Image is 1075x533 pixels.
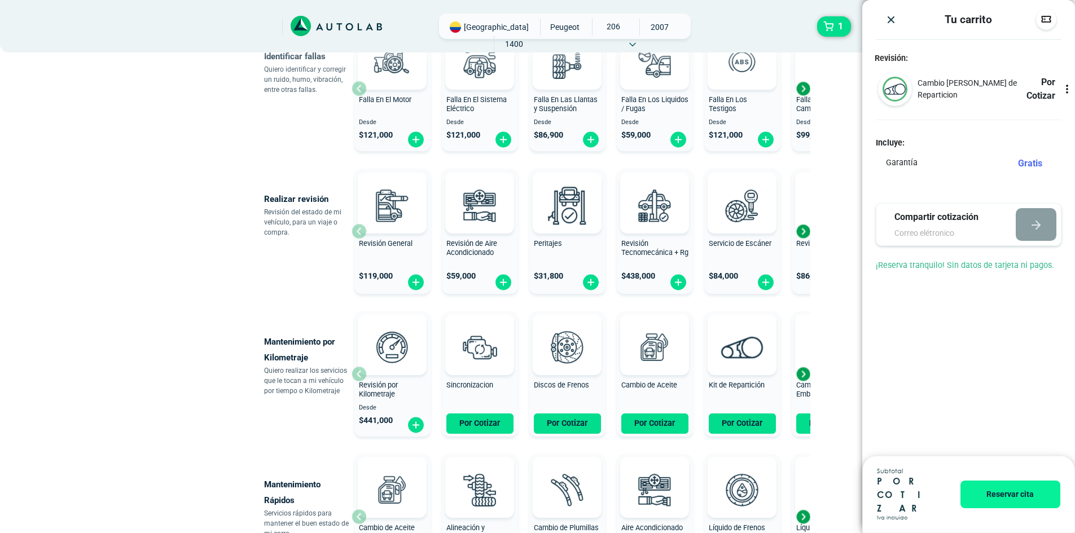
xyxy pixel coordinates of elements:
[638,175,672,209] img: AD0BCuuxAAAAAElFTkSuQmCC
[725,175,759,209] img: AD0BCuuxAAAAAElFTkSuQmCC
[494,131,512,148] img: fi_plus-circle2.svg
[494,36,534,52] span: 1400
[1041,14,1052,25] img: Descuentos code image
[805,37,854,86] img: diagnostic_caja-de-cambios-v3.svg
[796,119,863,126] span: Desde
[669,274,687,291] img: fi_plus-circle2.svg
[796,95,856,113] span: Falla En La Caja de Cambio
[534,271,563,281] span: $ 31,800
[534,119,601,126] span: Desde
[709,271,738,281] span: $ 84,000
[835,17,846,36] span: 1
[464,21,529,33] span: [GEOGRAPHIC_DATA]
[877,474,944,515] p: POR COTIZAR
[805,322,854,372] img: kit_de_embrague-v3.svg
[367,37,417,86] img: diagnostic_engine-v3.svg
[876,138,1061,148] h4: Incluye:
[709,239,771,248] span: Servicio de Escáner
[359,130,393,140] span: $ 121,000
[709,381,765,389] span: Kit de Repartición
[709,119,776,126] span: Desde
[375,316,409,350] img: AD0BCuuxAAAAAElFTkSuQmCC
[582,131,600,148] img: fi_plus-circle2.svg
[264,334,352,365] p: Mantenimiento por Kilometraje
[367,465,417,514] img: cambio_de_aceite-v3.svg
[630,465,679,514] img: aire_acondicionado-v3.svg
[354,26,431,151] button: Falla En El Motor Desde $121,000
[617,26,693,151] button: Falla En Los Liquidos / Fugas Desde $59,000
[640,19,680,36] span: 2007
[359,416,393,425] span: $ 441,000
[463,316,497,350] img: AD0BCuuxAAAAAElFTkSuQmCC
[446,271,476,281] span: $ 59,000
[792,26,868,151] button: Falla En La Caja de Cambio Desde $99,000
[886,157,918,170] p: Garantía
[455,180,504,230] img: aire_acondicionado-v3.svg
[709,130,743,140] span: $ 121,000
[617,169,693,294] button: Revisión Tecnomecánica + Rg $438,000
[529,26,605,151] button: Falla En Las Llantas y Suspensión Desde $86,900
[264,191,352,207] p: Realizar revisión
[796,130,826,140] span: $ 99,000
[354,169,431,294] button: Revisión General $119,000
[359,239,413,248] span: Revisión General
[709,95,747,113] span: Falla En Los Testigos
[463,175,497,209] img: AD0BCuuxAAAAAElFTkSuQmCC
[630,180,679,230] img: revision_tecno_mecanica-v3.svg
[725,459,759,493] img: AD0BCuuxAAAAAElFTkSuQmCC
[621,523,683,532] span: Aire Acondicionado
[534,523,599,532] span: Cambio de Plumillas
[796,381,850,399] span: Cambio de Kit de Embrague
[455,465,504,514] img: alineacion_y_balanceo-v3.svg
[757,131,775,148] img: fi_plus-circle2.svg
[359,404,426,412] span: Desde
[757,274,775,291] img: fi_plus-circle2.svg
[264,49,352,64] p: Identificar fallas
[407,131,425,148] img: fi_plus-circle2.svg
[442,169,518,294] button: Revisión de Aire Acondicionado $59,000
[359,271,393,281] span: $ 119,000
[717,180,767,230] img: escaner-v3.svg
[621,119,688,126] span: Desde
[442,311,518,437] button: Sincronizacion Por Cotizar
[354,311,431,437] button: Revisión por Kilometraje Desde $441,000
[792,311,868,437] button: Cambio de Kit de Embrague Por Cotizar
[1018,157,1051,171] div: Gratis
[534,413,601,434] button: Por Cotizar
[1022,76,1055,103] p: Por Cotizar
[709,523,765,532] span: Líquido de Frenos
[883,77,907,102] img: correa_de_reparticion-v3.svg
[717,37,767,86] img: diagnostic_diagnostic_abs-v3.svg
[796,271,826,281] span: $ 86,900
[264,64,352,95] p: Quiero identificar y corregir un ruido, humo, vibración, entre otras fallas.
[542,322,592,372] img: frenos2-v3.svg
[885,14,897,25] img: close icon
[264,365,352,396] p: Quiero realizar los servicios que le tocan a mi vehículo por tiempo o Kilometraje
[795,223,811,240] div: Next slide
[894,227,995,239] input: Correo elétronico
[542,37,592,86] img: diagnostic_suspension-v3.svg
[621,271,655,281] span: $ 438,000
[725,316,759,350] img: AD0BCuuxAAAAAElFTkSuQmCC
[550,316,584,350] img: AD0BCuuxAAAAAElFTkSuQmCC
[367,180,417,230] img: revision_general-v3.svg
[817,16,851,37] button: 1
[450,21,461,33] img: Flag of COLOMBIA
[542,465,592,514] img: plumillas-v3.svg
[621,239,688,257] span: Revisión Tecnomecánica + Rg
[795,80,811,97] div: Next slide
[359,523,415,532] span: Cambio de Aceite
[630,322,679,372] img: cambio_de_aceite-v3.svg
[795,365,811,382] div: Next slide
[709,413,776,434] button: Por Cotizar
[877,468,944,474] span: Subtotal
[446,413,514,434] button: Por Cotizar
[534,381,589,389] span: Discos de Frenos
[455,322,504,372] img: sincronizacion-v3.svg
[593,19,633,34] span: 206
[264,477,352,508] p: Mantenimiento Rápidos
[918,77,1021,101] p: Cambio [PERSON_NAME] de Reparticion
[550,459,584,493] img: AD0BCuuxAAAAAElFTkSuQmCC
[621,130,651,140] span: $ 59,000
[367,322,417,372] img: revision_por_kilometraje-v3.svg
